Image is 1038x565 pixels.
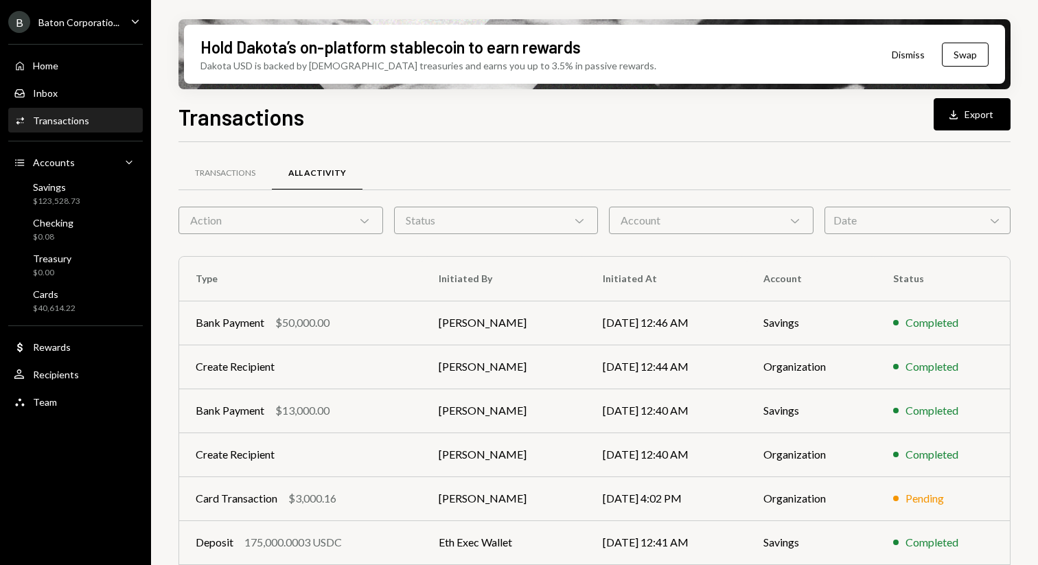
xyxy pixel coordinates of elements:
[288,490,336,507] div: $3,000.16
[275,314,330,331] div: $50,000.00
[747,257,877,301] th: Account
[33,60,58,71] div: Home
[179,345,422,389] td: Create Recipient
[33,115,89,126] div: Transactions
[747,520,877,564] td: Savings
[877,257,1010,301] th: Status
[8,284,143,317] a: Cards$40,614.22
[906,314,958,331] div: Completed
[288,168,346,179] div: All Activity
[906,534,958,551] div: Completed
[422,476,586,520] td: [PERSON_NAME]
[906,402,958,419] div: Completed
[8,150,143,174] a: Accounts
[586,345,748,389] td: [DATE] 12:44 AM
[179,257,422,301] th: Type
[33,217,73,229] div: Checking
[422,433,586,476] td: [PERSON_NAME]
[8,249,143,281] a: Treasury$0.00
[196,402,264,419] div: Bank Payment
[33,181,80,193] div: Savings
[747,476,877,520] td: Organization
[33,341,71,353] div: Rewards
[422,389,586,433] td: [PERSON_NAME]
[33,253,71,264] div: Treasury
[179,433,422,476] td: Create Recipient
[8,177,143,210] a: Savings$123,528.73
[422,257,586,301] th: Initiated By
[195,168,255,179] div: Transactions
[586,389,748,433] td: [DATE] 12:40 AM
[33,87,58,99] div: Inbox
[609,207,814,234] div: Account
[8,389,143,414] a: Team
[178,207,383,234] div: Action
[747,301,877,345] td: Savings
[8,334,143,359] a: Rewards
[38,16,119,28] div: Baton Corporatio...
[934,98,1011,130] button: Export
[8,213,143,246] a: Checking$0.08
[33,231,73,243] div: $0.08
[244,534,342,551] div: 175,000.0003 USDC
[196,534,233,551] div: Deposit
[33,267,71,279] div: $0.00
[272,156,362,191] a: All Activity
[200,36,581,58] div: Hold Dakota’s on-platform stablecoin to earn rewards
[196,490,277,507] div: Card Transaction
[586,433,748,476] td: [DATE] 12:40 AM
[8,53,143,78] a: Home
[8,108,143,132] a: Transactions
[824,207,1011,234] div: Date
[8,80,143,105] a: Inbox
[906,490,944,507] div: Pending
[906,358,958,375] div: Completed
[8,11,30,33] div: B
[422,345,586,389] td: [PERSON_NAME]
[33,196,80,207] div: $123,528.73
[747,433,877,476] td: Organization
[33,303,76,314] div: $40,614.22
[586,257,748,301] th: Initiated At
[422,520,586,564] td: Eth Exec Wallet
[178,156,272,191] a: Transactions
[178,103,304,130] h1: Transactions
[422,301,586,345] td: [PERSON_NAME]
[394,207,599,234] div: Status
[747,345,877,389] td: Organization
[586,476,748,520] td: [DATE] 4:02 PM
[586,301,748,345] td: [DATE] 12:46 AM
[33,288,76,300] div: Cards
[33,157,75,168] div: Accounts
[33,396,57,408] div: Team
[586,520,748,564] td: [DATE] 12:41 AM
[196,314,264,331] div: Bank Payment
[906,446,958,463] div: Completed
[8,362,143,387] a: Recipients
[942,43,989,67] button: Swap
[747,389,877,433] td: Savings
[33,369,79,380] div: Recipients
[200,58,656,73] div: Dakota USD is backed by [DEMOGRAPHIC_DATA] treasuries and earns you up to 3.5% in passive rewards.
[875,38,942,71] button: Dismiss
[275,402,330,419] div: $13,000.00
